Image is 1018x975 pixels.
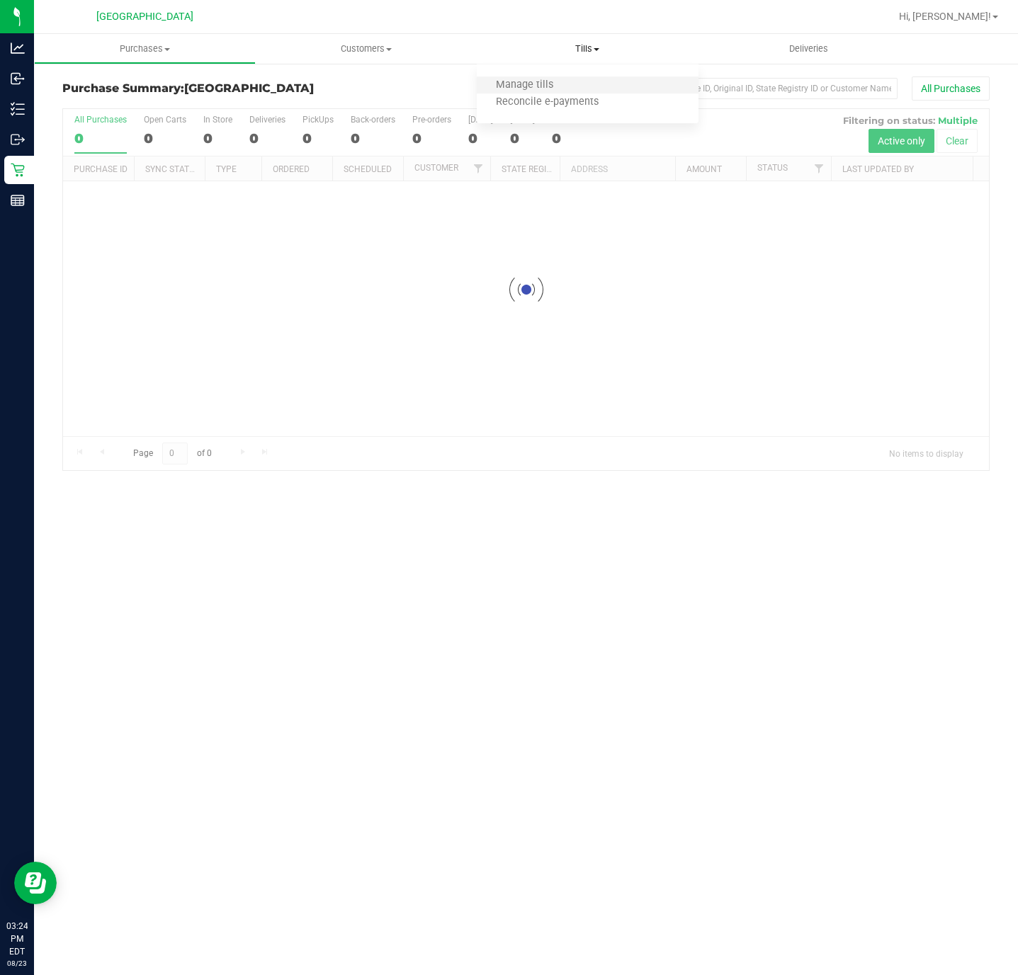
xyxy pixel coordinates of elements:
span: Deliveries [770,42,847,55]
inline-svg: Outbound [11,132,25,147]
span: Manage tills [477,79,572,91]
span: Reconcile e-payments [477,96,618,108]
span: [GEOGRAPHIC_DATA] [96,11,193,23]
span: Purchases [35,42,255,55]
span: [GEOGRAPHIC_DATA] [184,81,314,95]
a: Tills Manage tills Reconcile e-payments [477,34,699,64]
span: Hi, [PERSON_NAME]! [899,11,991,22]
p: 03:24 PM EDT [6,920,28,958]
a: Customers [256,34,477,64]
input: Search Purchase ID, Original ID, State Registry ID or Customer Name... [614,78,898,99]
h3: Purchase Summary: [62,82,371,95]
iframe: Resource center [14,862,57,904]
inline-svg: Inventory [11,102,25,116]
inline-svg: Retail [11,163,25,177]
span: Customers [256,42,477,55]
inline-svg: Analytics [11,41,25,55]
span: Tills [477,42,699,55]
p: 08/23 [6,958,28,969]
a: Deliveries [699,34,920,64]
inline-svg: Reports [11,193,25,207]
inline-svg: Inbound [11,72,25,86]
a: Purchases [34,34,256,64]
button: All Purchases [912,76,990,101]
